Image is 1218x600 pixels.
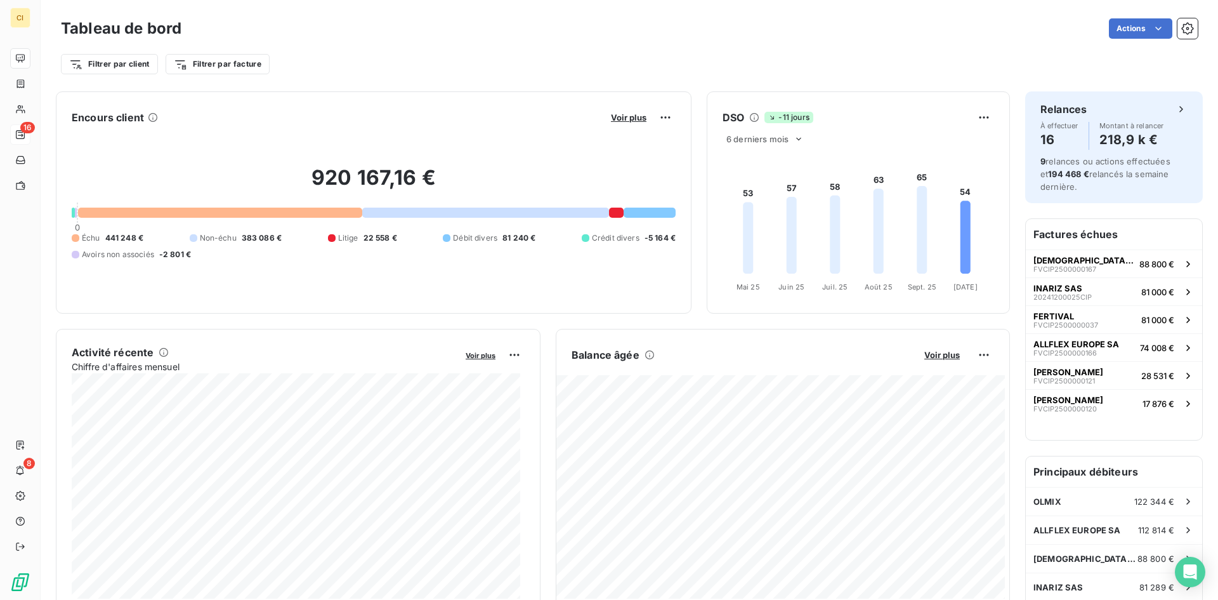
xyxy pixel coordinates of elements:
span: [DEMOGRAPHIC_DATA] VAYRES SAS [1033,255,1134,265]
span: Montant à relancer [1099,122,1164,130]
span: 81 289 € [1139,582,1174,592]
span: Voir plus [611,112,646,123]
span: 8 [23,458,35,469]
span: 74 008 € [1140,343,1174,353]
span: FVCIP2500000166 [1033,349,1097,357]
tspan: Juin 25 [778,283,804,291]
button: Voir plus [607,112,650,123]
h6: Activité récente [72,345,154,360]
span: 81 240 € [502,232,535,244]
span: 122 344 € [1134,497,1174,507]
span: 81 000 € [1141,287,1174,297]
span: 22 558 € [363,232,397,244]
span: INARIZ SAS [1033,283,1082,293]
span: -2 801 € [159,249,191,260]
h6: DSO [723,110,744,125]
span: 28 531 € [1141,371,1174,381]
span: Litige [338,232,358,244]
span: -5 164 € [645,232,676,244]
tspan: Juil. 25 [822,283,848,291]
span: 383 086 € [242,232,282,244]
tspan: Mai 25 [737,283,760,291]
img: Logo LeanPay [10,572,30,592]
span: 88 800 € [1137,554,1174,564]
h3: Tableau de bord [61,17,181,40]
span: FVCIP2500000120 [1033,405,1097,413]
span: FVCIP2500000121 [1033,377,1095,385]
span: [DEMOGRAPHIC_DATA] VAYRES SAS [1033,554,1137,564]
span: FVCIP2500000167 [1033,265,1096,273]
span: FERTIVAL [1033,311,1074,321]
button: Actions [1109,18,1172,39]
span: Voir plus [466,351,495,360]
span: -11 jours [764,112,813,123]
span: 20241200025CIP [1033,293,1092,301]
span: ALLFLEX EUROPE SA [1033,339,1119,349]
tspan: Août 25 [865,283,893,291]
button: Filtrer par facture [166,54,270,74]
button: [DEMOGRAPHIC_DATA] VAYRES SASFVCIP250000016788 800 € [1026,250,1202,277]
span: FVCIP2500000037 [1033,321,1098,329]
span: À effectuer [1040,122,1078,130]
span: relances ou actions effectuées et relancés la semaine dernière. [1040,156,1170,192]
button: Filtrer par client [61,54,158,74]
span: 81 000 € [1141,315,1174,325]
span: 0 [75,222,80,232]
span: ALLFLEX EUROPE SA [1033,525,1121,535]
h2: 920 167,16 € [72,165,676,203]
span: 112 814 € [1138,525,1174,535]
h6: Relances [1040,102,1087,117]
tspan: [DATE] [953,283,978,291]
button: [PERSON_NAME]FVCIP250000012017 876 € [1026,389,1202,417]
span: Avoirs non associés [82,249,154,260]
span: Voir plus [924,350,960,360]
h4: 16 [1040,130,1078,150]
span: 16 [20,122,35,133]
span: 88 800 € [1139,259,1174,269]
tspan: Sept. 25 [908,283,936,291]
button: FERTIVALFVCIP250000003781 000 € [1026,305,1202,333]
h6: Encours client [72,110,144,125]
span: 9 [1040,156,1045,166]
span: Non-échu [200,232,237,244]
span: 17 876 € [1143,399,1174,409]
h6: Balance âgée [572,347,639,363]
span: OLMIX [1033,497,1061,507]
span: Crédit divers [592,232,639,244]
span: 441 248 € [105,232,143,244]
span: Débit divers [453,232,497,244]
span: [PERSON_NAME] [1033,395,1103,405]
span: Chiffre d'affaires mensuel [72,360,457,373]
span: [PERSON_NAME] [1033,367,1103,377]
span: 6 derniers mois [726,134,789,144]
span: 194 468 € [1048,169,1089,179]
button: ALLFLEX EUROPE SAFVCIP250000016674 008 € [1026,333,1202,361]
button: Voir plus [920,349,964,361]
span: INARIZ SAS [1033,582,1084,592]
div: CI [10,8,30,28]
button: Voir plus [462,349,499,361]
h4: 218,9 k € [1099,130,1164,150]
button: INARIZ SAS20241200025CIP81 000 € [1026,277,1202,305]
h6: Principaux débiteurs [1026,457,1202,487]
span: Échu [82,232,100,244]
div: Open Intercom Messenger [1175,557,1205,587]
h6: Factures échues [1026,219,1202,250]
button: [PERSON_NAME]FVCIP250000012128 531 € [1026,361,1202,389]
